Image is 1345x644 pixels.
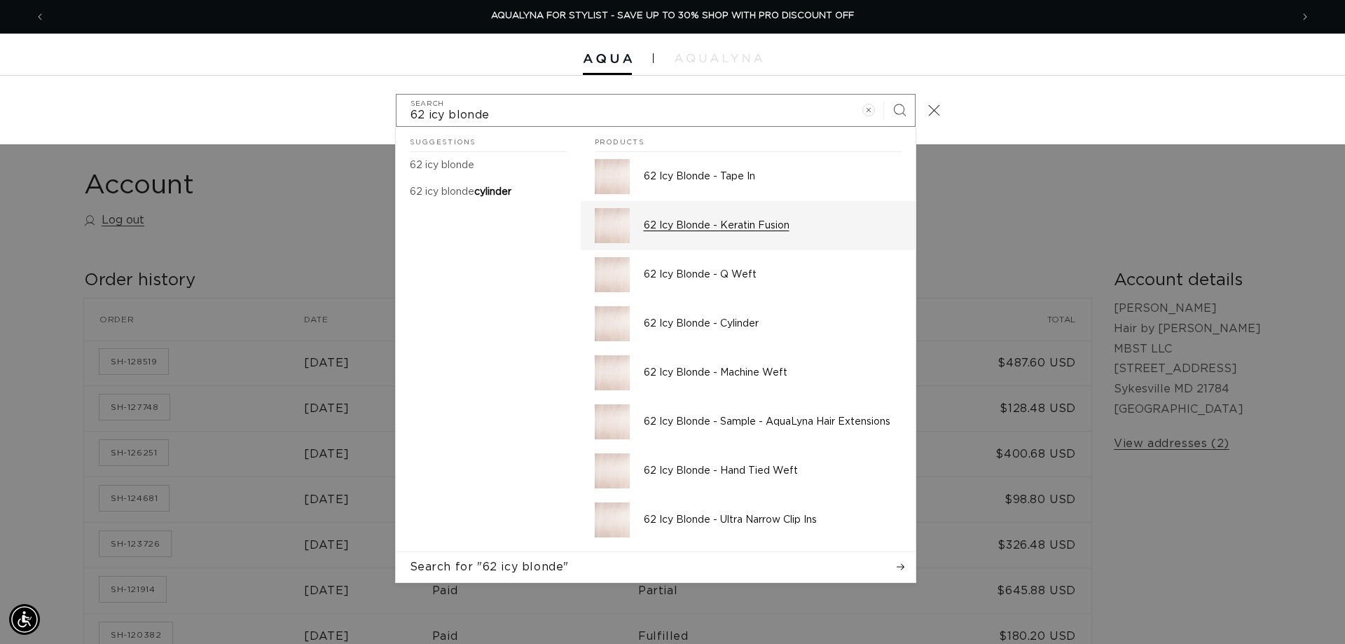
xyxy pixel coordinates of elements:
span: Search for "62 icy blonde" [410,559,570,575]
img: 62 Icy Blonde - Hand Tied Weft [595,453,630,488]
input: Search [396,95,915,126]
button: Clear search term [853,95,884,125]
span: AQUALYNA FOR STYLIST - SAVE UP TO 30% SHOP WITH PRO DISCOUNT OFF [491,11,854,20]
mark: 62 icy blonde [410,187,474,197]
button: Search [884,95,915,125]
mark: 62 icy blonde [410,160,474,170]
p: 62 icy blonde [410,159,474,172]
p: 62 Icy Blonde - Cylinder [644,317,902,330]
p: 62 icy blonde cylinder [410,186,511,198]
button: Next announcement [1290,4,1320,30]
a: 62 Icy Blonde - Q Weft [581,250,916,299]
span: cylinder [474,187,511,197]
a: 62 Icy Blonde - Cylinder [581,299,916,348]
img: 62 Icy Blonde - Cylinder [595,306,630,341]
a: 62 icy blonde cylinder [396,179,581,205]
img: 62 Icy Blonde - Machine Weft [595,355,630,390]
p: 62 Icy Blonde - Tape In [644,170,902,183]
p: 62 Icy Blonde - Hand Tied Weft [644,465,902,477]
img: 62 Icy Blonde - Keratin Fusion [595,208,630,243]
button: Previous announcement [25,4,55,30]
a: 62 Icy Blonde - Ultra Narrow Clip Ins [581,495,916,544]
p: 62 Icy Blonde - Q Weft [644,268,902,281]
img: 62 Icy Blonde - Q Weft [595,257,630,292]
a: 62 Icy Blonde - Keratin Fusion [581,201,916,250]
a: 62 Icy Blonde - Tape In [581,152,916,201]
p: 62 Icy Blonde - Keratin Fusion [644,219,902,232]
a: 62 icy blonde [396,152,581,179]
p: 62 Icy Blonde - Ultra Narrow Clip Ins [644,514,902,526]
p: 62 Icy Blonde - Machine Weft [644,366,902,379]
a: 62 Icy Blonde - Machine Weft [581,348,916,397]
button: Close [919,95,950,125]
p: 62 Icy Blonde - Sample - AquaLyna Hair Extensions [644,416,902,428]
img: 62 Icy Blonde - Sample - AquaLyna Hair Extensions [595,404,630,439]
img: aqualyna.com [675,54,762,62]
iframe: Chat Widget [1275,577,1345,644]
img: Aqua Hair Extensions [583,54,632,64]
h2: Products [595,128,902,153]
a: 62 Icy Blonde - Sample - AquaLyna Hair Extensions [581,397,916,446]
h2: Suggestions [410,128,567,153]
img: 62 Icy Blonde - Tape In [595,159,630,194]
a: 62 Icy Blonde - Hand Tied Weft [581,446,916,495]
div: Accessibility Menu [9,604,40,635]
img: 62 Icy Blonde - Ultra Narrow Clip Ins [595,502,630,537]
